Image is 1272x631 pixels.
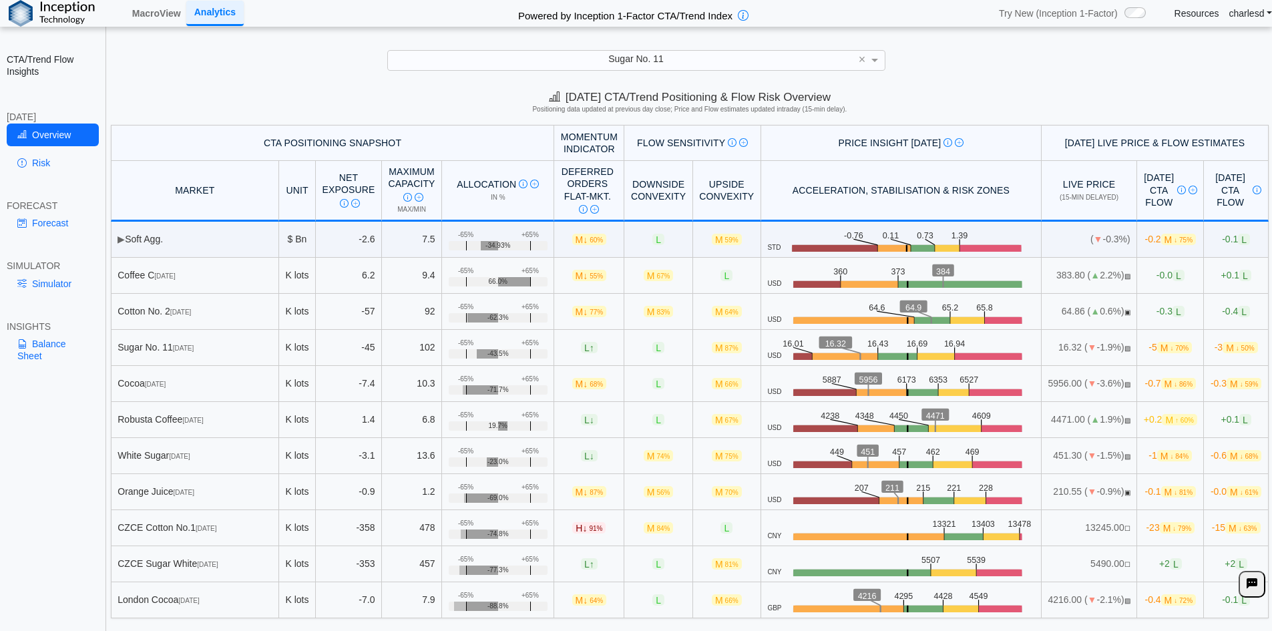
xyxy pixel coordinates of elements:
span: 77% [590,308,603,316]
div: +65% [521,411,539,419]
div: +65% [521,483,539,491]
text: 449 [831,446,845,456]
span: [DATE] [170,308,191,316]
text: 462 [929,446,943,456]
a: Risk [7,152,99,174]
span: ▲ [1090,414,1100,425]
span: -0.2 [1144,234,1196,245]
td: -7.4 [316,366,382,402]
td: K lots [279,474,316,510]
span: M [644,270,674,281]
span: M [712,342,742,353]
text: 373 [893,266,907,276]
text: 64.6 [870,302,887,312]
td: K lots [279,366,316,402]
span: L [1239,270,1251,281]
span: 74% [656,453,670,460]
td: -0.9 [316,474,382,510]
text: 13478 [1012,519,1036,529]
div: -65% [458,303,473,311]
text: 215 [919,482,933,492]
div: FORECAST [7,200,99,212]
span: ↓ [582,522,587,533]
div: [DATE] CTA Flow [1211,172,1262,208]
th: MARKET [111,161,279,222]
text: 13403 [976,519,1000,529]
text: 221 [950,482,964,492]
span: M [1160,522,1195,534]
td: 4471.00 ( 1.9%) [1042,402,1137,438]
img: Info [943,138,952,147]
td: 13.6 [382,438,442,474]
span: +0.2 [1144,414,1197,425]
td: 6.2 [316,258,382,294]
span: M [572,270,607,281]
div: Price Insight [DATE] [767,137,1034,149]
span: ↓ 70% [1170,345,1189,352]
text: 6353 [931,374,951,384]
span: [DATE] [174,489,194,496]
div: [DATE] CTA Flow [1144,172,1197,208]
img: Info [1177,186,1186,194]
a: MacroView [127,2,186,25]
span: [DATE] [145,381,166,388]
span: M [1227,378,1261,389]
span: ↓ [590,414,594,425]
span: [DATE] [182,417,203,424]
span: 66% [725,381,738,388]
text: 5956 [861,374,880,384]
div: +65% [521,303,539,311]
span: 60% [590,236,603,244]
span: USD [767,496,781,504]
span: 55% [590,272,603,280]
span: -0.3 [1211,378,1262,389]
span: ↓ 75% [1174,236,1193,244]
div: Maximum Capacity [389,166,435,202]
text: 65.8 [980,302,997,312]
a: Overview [7,124,99,146]
td: Soft Agg. [111,222,279,258]
span: 84% [656,525,670,532]
th: [DATE] Live Price & Flow Estimates [1042,125,1269,161]
img: Read More [1189,186,1197,194]
td: 210.55 ( -0.9%) [1042,474,1137,510]
span: -5 [1148,342,1192,353]
span: CLOSED: Session finished for the day. [1124,453,1130,460]
td: K lots [279,402,316,438]
div: White Sugar [118,449,272,461]
h5: Positioning data updated at previous day close; Price and Flow estimates updated intraday (15-min... [113,106,1266,114]
a: Resources [1175,7,1219,19]
div: -65% [458,447,473,455]
span: M [712,234,742,245]
span: 67% [725,417,738,424]
span: ↓ 79% [1173,525,1191,532]
span: ↓ 81% [1174,489,1193,496]
div: Flow Sensitivity [631,137,754,149]
td: 9.4 [382,258,442,294]
div: Coffee C [118,269,272,281]
td: 102 [382,330,442,366]
td: 92 [382,294,442,330]
span: OPEN: Market session is currently open. [1124,308,1130,316]
span: M [1161,378,1196,389]
th: Downside Convexity [624,161,692,222]
td: 1.2 [382,474,442,510]
span: 87% [725,345,738,352]
text: 64.9 [907,302,924,312]
span: ↓ 61% [1240,489,1259,496]
span: -0.3 [1156,306,1185,317]
a: charlesd [1229,7,1272,19]
td: 7.5 [382,222,442,258]
span: ↓ 68% [1240,453,1259,460]
span: ↓ [583,306,588,317]
span: [DATE] [169,453,190,460]
span: M [712,414,742,425]
span: Clear value [857,51,868,69]
text: 16.01 [783,338,804,348]
td: $ Bn [279,222,316,258]
span: -0.6 [1211,450,1262,461]
td: K lots [279,330,316,366]
span: -23 [1146,522,1195,534]
div: -65% [458,267,473,275]
td: 451.30 ( -1.5%) [1042,438,1137,474]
